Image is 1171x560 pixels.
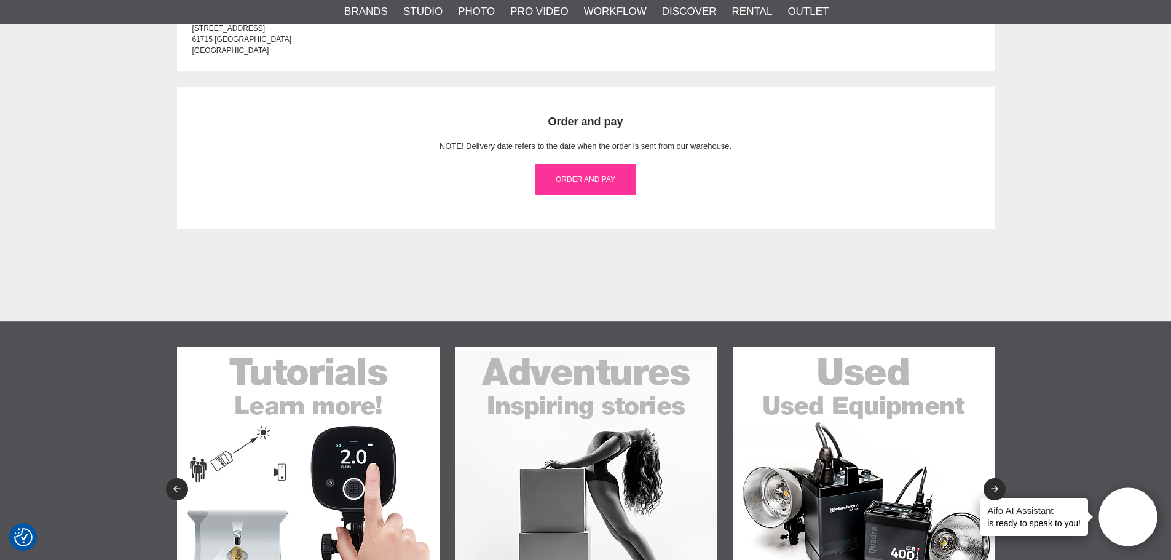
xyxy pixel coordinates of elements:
[14,526,33,548] button: Consent Preferences
[192,24,266,33] span: [STREET_ADDRESS]
[458,4,495,20] a: Photo
[662,4,717,20] a: Discover
[192,46,269,55] span: [GEOGRAPHIC_DATA]
[14,528,33,546] img: Revisit consent button
[987,504,1081,517] h4: Aifo AI Assistant
[166,478,188,500] button: Previous
[192,35,292,44] span: 61715 [GEOGRAPHIC_DATA]
[980,498,1088,536] div: is ready to speak to you!
[984,478,1006,500] button: Next
[584,4,647,20] a: Workflow
[787,4,829,20] a: Outlet
[510,4,568,20] a: Pro Video
[403,4,443,20] a: Studio
[535,164,636,195] a: Order and pay
[344,4,388,20] a: Brands
[440,141,731,151] span: NOTE! Delivery date refers to the date when the order is sent from our warehouse.
[732,4,773,20] a: Rental
[208,114,964,130] h2: Order and pay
